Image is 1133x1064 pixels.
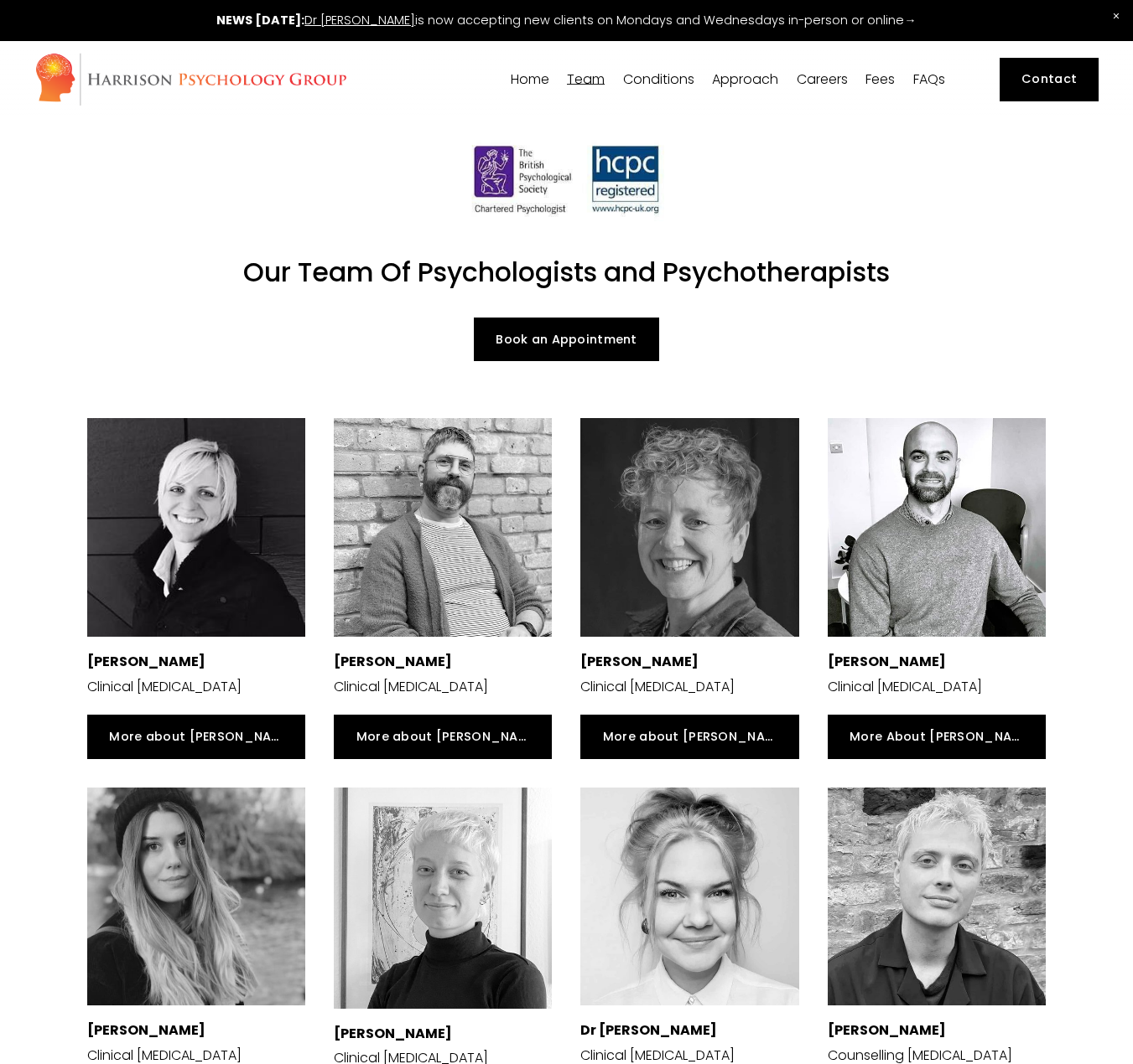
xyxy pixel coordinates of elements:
img: HCPC Registered Psychologists London [462,136,672,221]
p: [PERSON_NAME] [87,650,305,674]
p: [PERSON_NAME] [828,650,1046,674]
a: Careers [797,71,848,87]
a: More About [PERSON_NAME] [828,715,1046,759]
a: Book an Appointment [474,318,659,362]
p: [PERSON_NAME] [580,650,798,674]
p: [PERSON_NAME] [334,650,552,674]
img: Harrison Psychology Group [34,52,347,106]
span: Conditions [623,73,694,86]
a: Dr [PERSON_NAME] [304,12,415,28]
h1: Our Team Of Psychologists and Psychotherapists [87,256,1046,289]
span: Approach [712,73,778,86]
a: More about [PERSON_NAME] [87,715,305,759]
p: Dr [PERSON_NAME] [580,1019,798,1043]
p: Clinical [MEDICAL_DATA] [334,675,552,700]
a: More about [PERSON_NAME] [334,715,552,759]
a: folder dropdown [712,71,778,87]
a: Fees [865,71,895,87]
a: More about [PERSON_NAME] [580,715,798,759]
p: [PERSON_NAME] [334,1022,552,1046]
a: folder dropdown [567,71,605,87]
p: Clinical [MEDICAL_DATA] [828,675,1046,700]
a: folder dropdown [623,71,694,87]
p: [PERSON_NAME] [828,1019,1046,1043]
a: Contact [1000,58,1099,102]
p: Clinical [MEDICAL_DATA] [580,675,798,700]
p: Clinical [MEDICAL_DATA] [87,675,305,700]
span: Team [567,73,605,86]
p: [PERSON_NAME] [87,1019,305,1043]
a: FAQs [913,71,945,87]
a: Home [511,71,549,87]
